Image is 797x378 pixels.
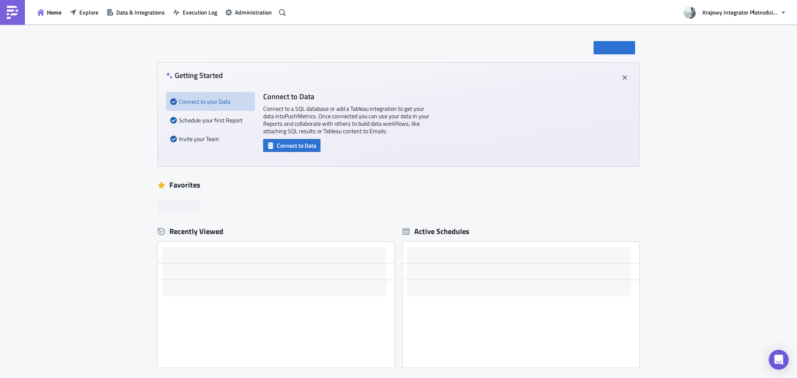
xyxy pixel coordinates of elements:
[183,8,217,17] span: Execution Log
[158,179,639,191] div: Favorites
[263,92,429,101] h4: Connect to Data
[166,71,223,80] h4: Getting Started
[116,8,165,17] span: Data & Integrations
[169,6,221,19] button: Execution Log
[277,141,316,150] span: Connect to Data
[66,6,103,19] button: Explore
[679,3,791,22] button: Krajowy Integrator Płatności S.A.
[79,8,98,17] span: Explore
[158,225,394,238] div: Recently Viewed
[170,129,251,148] div: Invite your Team
[170,111,251,129] div: Schedule your first Report
[47,8,61,17] span: Home
[235,8,272,17] span: Administration
[170,92,251,111] div: Connect to your Data
[6,6,19,19] img: PushMetrics
[263,139,320,152] button: Connect to Data
[263,105,429,135] p: Connect to a SQL database or add a Tableau integration to get your data into PushMetrics . Once c...
[33,6,66,19] button: Home
[702,8,777,17] span: Krajowy Integrator Płatności S.A.
[403,227,469,236] div: Active Schedules
[683,5,697,20] img: Avatar
[103,6,169,19] button: Data & Integrations
[263,140,320,149] a: Connect to Data
[769,350,789,370] div: Open Intercom Messenger
[221,6,276,19] button: Administration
